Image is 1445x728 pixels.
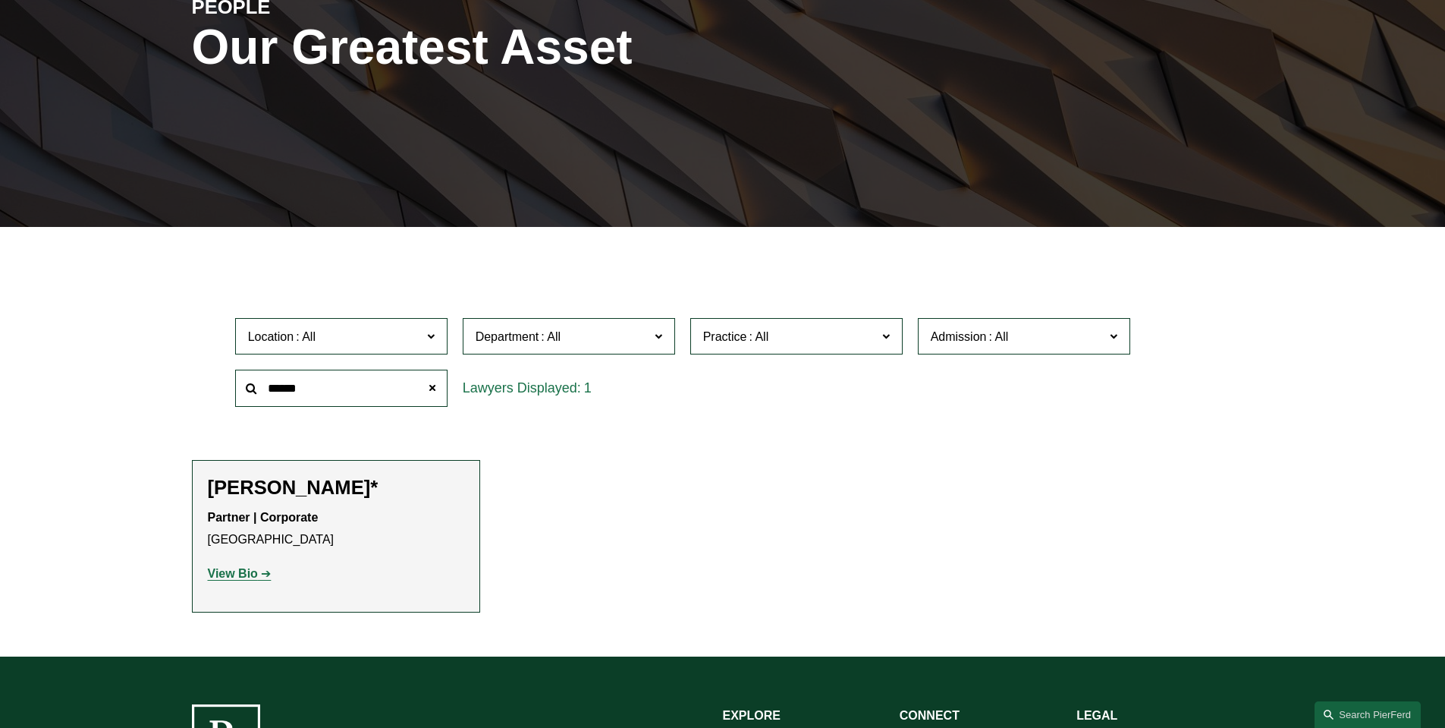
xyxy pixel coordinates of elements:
h1: Our Greatest Asset [192,20,900,75]
span: Practice [703,330,747,343]
a: View Bio [208,567,272,580]
span: Admission [931,330,987,343]
span: Location [248,330,294,343]
strong: CONNECT [900,709,960,722]
strong: EXPLORE [723,709,781,722]
h2: [PERSON_NAME]* [208,476,464,500]
a: Search this site [1315,701,1421,728]
strong: View Bio [208,567,258,580]
p: [GEOGRAPHIC_DATA] [208,507,464,551]
strong: Partner | Corporate [208,511,319,524]
span: Department [476,330,539,343]
span: 1 [584,380,592,396]
strong: LEGAL [1076,709,1117,722]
